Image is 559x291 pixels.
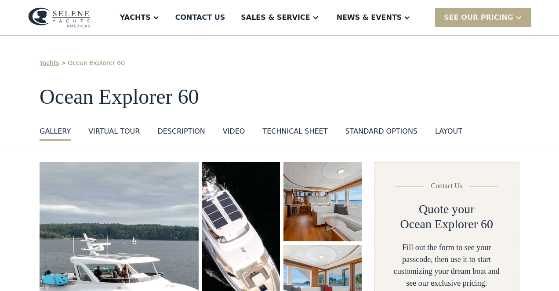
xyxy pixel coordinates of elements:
h1: Ocean Explorer 60 [40,85,519,109]
a: VIDEO [223,126,245,141]
div: News & EVENTS [337,12,402,23]
a: layout [435,126,462,141]
a: standard options [345,126,417,141]
div: standard options [345,126,417,137]
div: layout [435,126,462,137]
h2: Ocean Explorer 60 [400,217,493,232]
div: SEE Our Pricing [444,12,513,23]
div: SEE Our Pricing [435,8,531,27]
a: Ocean Explorer 60 [68,58,125,68]
a: GALLERY [40,126,71,141]
div: VIRTUAL TOUR [88,126,140,137]
div: Technical sheet [262,126,327,137]
div: Sales & Service [241,12,310,23]
div: GALLERY [40,126,71,137]
a: Yachts [40,58,59,68]
div: Yachts [120,12,151,23]
div: Contact US [175,12,225,23]
a: Technical sheet [262,126,327,141]
div: VIDEO [223,126,245,137]
div: Fill out the form to see your passcode, then use it to start customizing your dream boat and see ... [389,242,505,289]
div: DESCRIPTION [157,126,205,137]
h2: Quote your [419,202,475,217]
div: Contact Us [431,181,462,191]
a: VIRTUAL TOUR [88,126,140,141]
img: logo [28,7,90,28]
div: > [61,58,66,68]
a: open lightbox [283,162,361,241]
a: DESCRIPTION [157,126,205,141]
